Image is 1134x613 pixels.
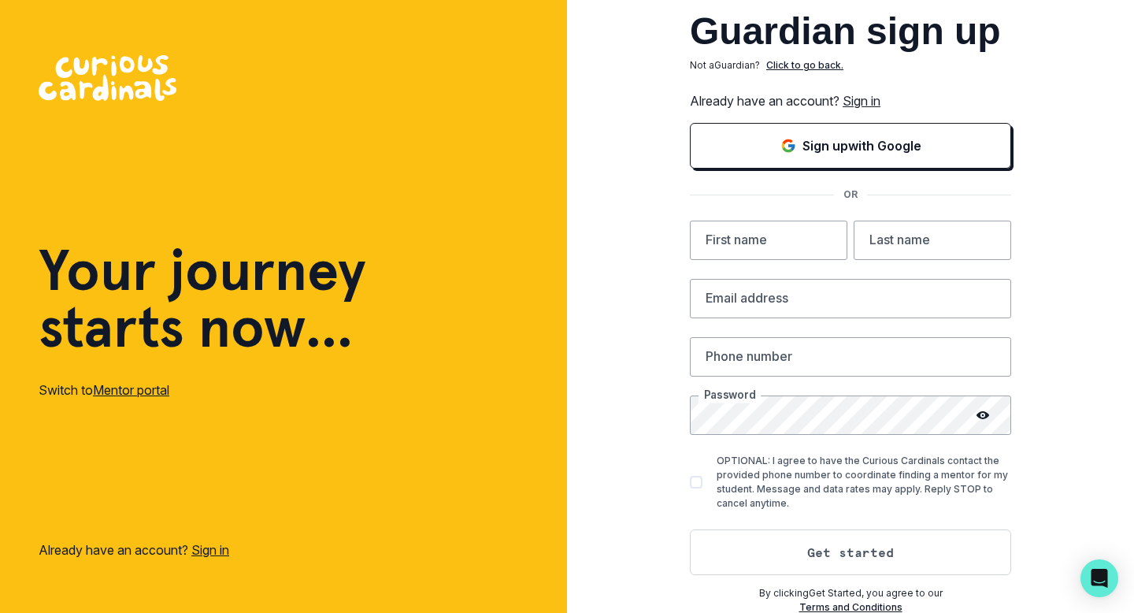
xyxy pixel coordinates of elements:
[690,91,1011,110] p: Already have an account?
[690,529,1011,575] button: Get started
[802,136,921,155] p: Sign up with Google
[191,542,229,558] a: Sign in
[690,58,760,72] p: Not a Guardian ?
[39,242,366,355] h1: Your journey starts now...
[93,382,169,398] a: Mentor portal
[1080,559,1118,597] div: Open Intercom Messenger
[843,93,880,109] a: Sign in
[39,55,176,101] img: Curious Cardinals Logo
[799,601,902,613] a: Terms and Conditions
[690,123,1011,169] button: Sign in with Google (GSuite)
[39,382,93,398] span: Switch to
[766,58,843,72] p: Click to go back.
[717,454,1011,511] p: OPTIONAL: I agree to have the Curious Cardinals contact the provided phone number to coordinate f...
[690,13,1011,50] h2: Guardian sign up
[834,188,867,202] p: OR
[39,541,229,559] p: Already have an account?
[690,586,1011,600] p: By clicking Get Started , you agree to our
